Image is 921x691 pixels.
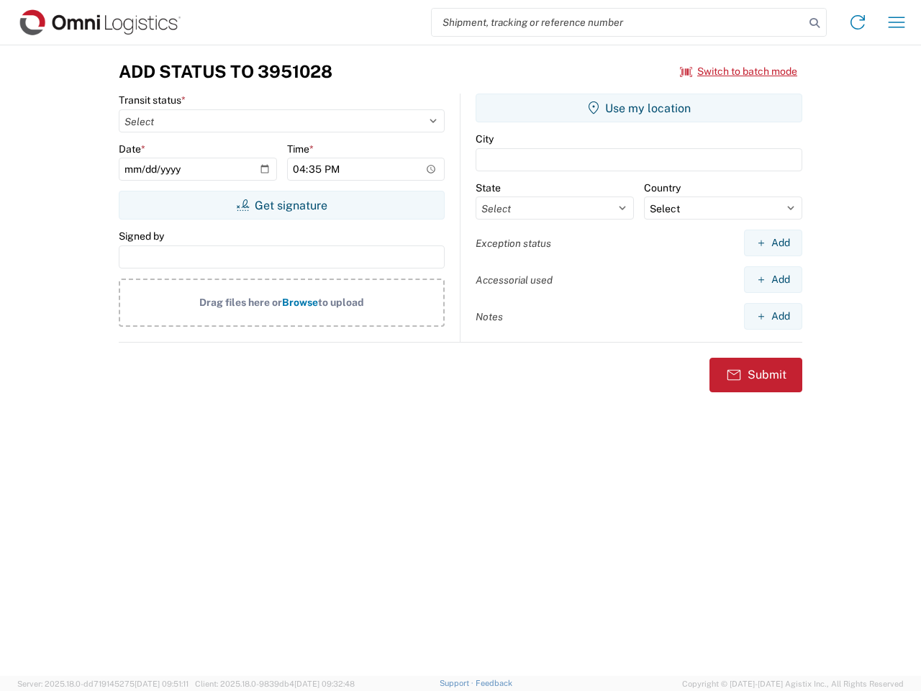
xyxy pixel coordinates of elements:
[709,358,802,392] button: Submit
[119,143,145,155] label: Date
[744,230,802,256] button: Add
[440,679,476,687] a: Support
[644,181,681,194] label: Country
[135,679,189,688] span: [DATE] 09:51:11
[432,9,804,36] input: Shipment, tracking or reference number
[282,297,318,308] span: Browse
[199,297,282,308] span: Drag files here or
[476,310,503,323] label: Notes
[744,303,802,330] button: Add
[476,679,512,687] a: Feedback
[476,181,501,194] label: State
[119,230,164,243] label: Signed by
[476,132,494,145] label: City
[195,679,355,688] span: Client: 2025.18.0-9839db4
[680,60,797,83] button: Switch to batch mode
[119,191,445,220] button: Get signature
[476,94,802,122] button: Use my location
[318,297,364,308] span: to upload
[476,237,551,250] label: Exception status
[294,679,355,688] span: [DATE] 09:32:48
[476,274,553,286] label: Accessorial used
[17,679,189,688] span: Server: 2025.18.0-dd719145275
[119,61,332,82] h3: Add Status to 3951028
[682,677,904,690] span: Copyright © [DATE]-[DATE] Agistix Inc., All Rights Reserved
[119,94,186,107] label: Transit status
[744,266,802,293] button: Add
[287,143,314,155] label: Time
